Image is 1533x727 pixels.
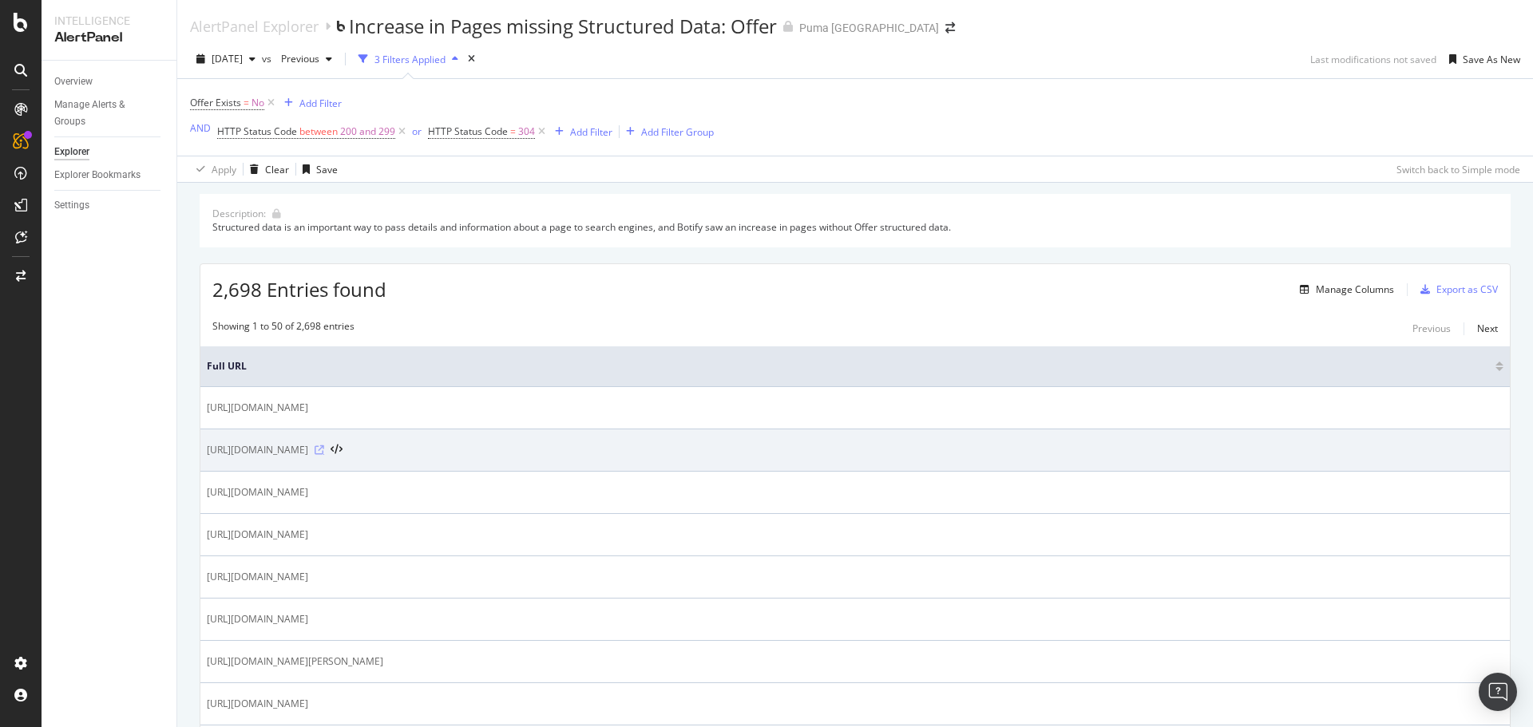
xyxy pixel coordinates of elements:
button: Add Filter [549,122,612,141]
div: 3 Filters Applied [374,53,446,66]
button: Clear [244,156,289,182]
span: [URL][DOMAIN_NAME] [207,484,308,500]
button: Manage Columns [1293,280,1394,299]
div: Overview [54,73,93,90]
div: Last modifications not saved [1310,53,1436,66]
button: Save As New [1443,46,1520,72]
button: 3 Filters Applied [352,46,465,72]
div: Save [316,163,338,176]
button: Apply [190,156,236,182]
button: Add Filter Group [620,122,714,141]
span: = [510,124,516,138]
a: Manage Alerts & Groups [54,97,165,130]
span: 304 [518,121,535,143]
div: Save As New [1463,53,1520,66]
span: 2,698 Entries found [212,276,386,302]
span: 200 and 299 [340,121,395,143]
div: Manage Columns [1316,283,1394,296]
div: Settings [54,197,89,214]
div: Clear [265,163,289,176]
button: Next [1477,319,1498,338]
div: Intelligence [54,13,164,29]
div: Export as CSV [1436,283,1498,296]
a: Overview [54,73,165,90]
div: Explorer Bookmarks [54,167,141,184]
div: Switch back to Simple mode [1396,163,1520,176]
div: Puma [GEOGRAPHIC_DATA] [799,20,939,36]
button: Export as CSV [1414,277,1498,302]
button: Switch back to Simple mode [1390,156,1520,182]
span: Offer Exists [190,96,241,109]
a: Settings [54,197,165,214]
span: No [252,92,264,114]
button: or [412,124,422,139]
div: Description: [212,207,266,220]
span: HTTP Status Code [428,124,508,138]
div: Manage Alerts & Groups [54,97,150,130]
span: = [244,96,249,109]
div: arrow-right-arrow-left [945,22,955,34]
a: Explorer Bookmarks [54,167,165,184]
div: AND [190,121,211,135]
span: Full URL [207,359,1491,373]
div: Apply [212,163,236,176]
span: [URL][DOMAIN_NAME][PERSON_NAME] [207,654,383,670]
div: Previous [1412,322,1451,335]
span: [URL][DOMAIN_NAME] [207,400,308,416]
button: View HTML Source [331,444,343,456]
div: Showing 1 to 50 of 2,698 entries [212,319,355,338]
button: Save [296,156,338,182]
div: or [412,124,422,138]
div: Increase in Pages missing Structured Data: Offer [349,13,777,40]
div: Open Intercom Messenger [1479,673,1517,711]
div: Add Filter [299,97,342,110]
div: Structured data is an important way to pass details and information about a page to search engine... [212,220,1498,234]
button: [DATE] [190,46,262,72]
span: vs [262,52,275,65]
div: Add Filter Group [641,125,714,139]
a: Explorer [54,144,165,160]
button: Previous [275,46,339,72]
button: Add Filter [278,93,342,113]
span: between [299,124,338,138]
a: AlertPanel Explorer [190,18,319,35]
div: AlertPanel [54,29,164,47]
div: Add Filter [570,125,612,139]
button: AND [190,121,211,136]
span: [URL][DOMAIN_NAME] [207,611,308,627]
span: 2025 Sep. 16th [212,52,243,65]
span: [URL][DOMAIN_NAME] [207,442,308,458]
div: Next [1477,322,1498,335]
div: times [465,51,478,67]
span: HTTP Status Code [217,124,297,138]
a: Visit Online Page [315,445,324,455]
div: Explorer [54,144,89,160]
span: Previous [275,52,319,65]
button: Previous [1412,319,1451,338]
span: [URL][DOMAIN_NAME] [207,696,308,712]
span: [URL][DOMAIN_NAME] [207,569,308,585]
span: [URL][DOMAIN_NAME] [207,527,308,543]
